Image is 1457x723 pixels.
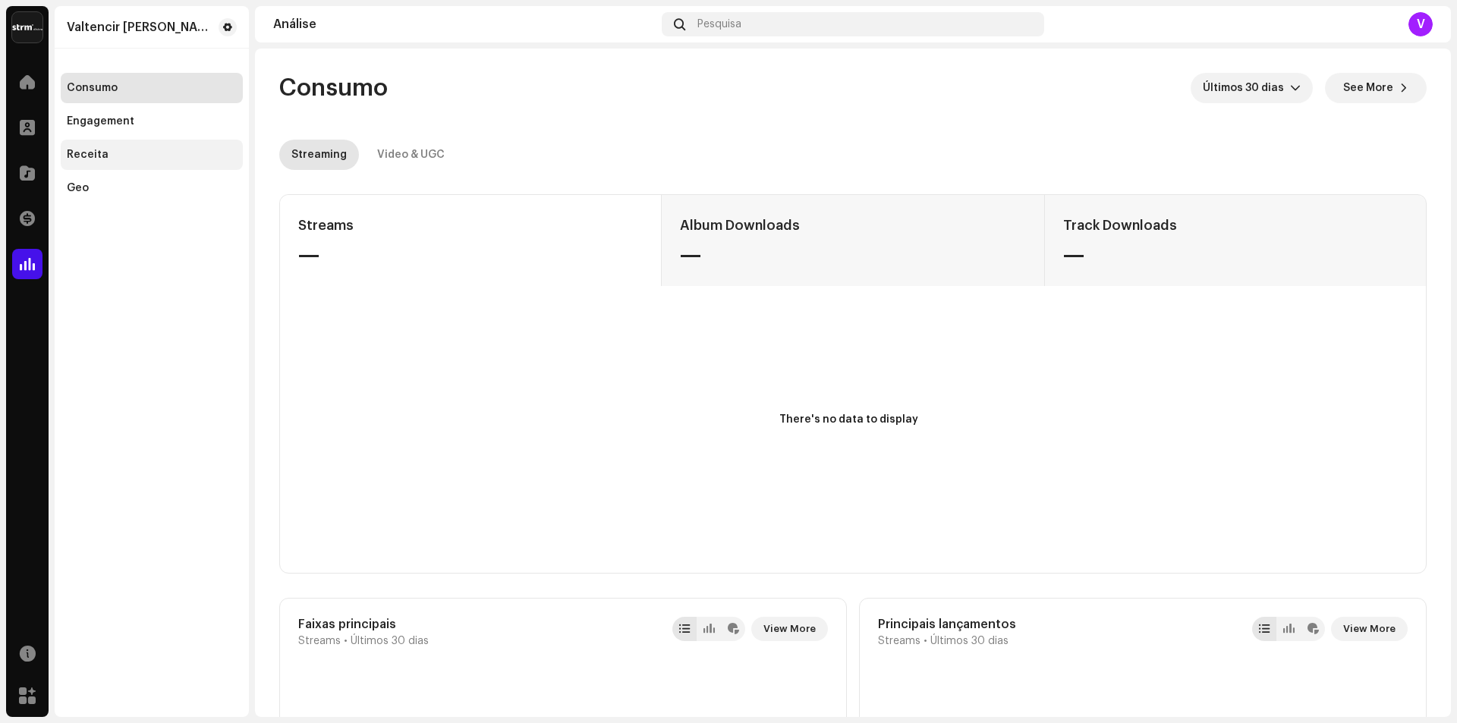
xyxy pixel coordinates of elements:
div: dropdown trigger [1290,73,1301,103]
span: Streams [878,635,920,647]
span: Consumo [279,73,388,103]
span: • [924,635,927,647]
span: • [344,635,348,647]
div: V [1408,12,1433,36]
span: Streams [298,635,341,647]
re-m-nav-item: Receita [61,140,243,170]
span: See More [1343,73,1393,103]
span: View More [1343,614,1396,644]
button: See More [1325,73,1427,103]
div: Geo [67,182,89,194]
div: Faixas principais [298,617,429,632]
span: Pesquisa [697,18,741,30]
div: Receita [67,149,109,161]
div: Video & UGC [377,140,445,170]
span: View More [763,614,816,644]
re-m-nav-item: Consumo [61,73,243,103]
div: Análise [273,18,656,30]
div: Streaming [291,140,347,170]
button: View More [751,617,828,641]
text: There's no data to display [779,414,918,425]
span: Últimos 30 dias [1203,73,1290,103]
div: Principais lançamentos [878,617,1016,632]
re-m-nav-item: Geo [61,173,243,203]
re-m-nav-item: Engagement [61,106,243,137]
span: Últimos 30 dias [930,635,1009,647]
button: View More [1331,617,1408,641]
div: Consumo [67,82,118,94]
div: Valtencir Luiz Alves [67,21,212,33]
span: Últimos 30 dias [351,635,429,647]
div: Engagement [67,115,134,127]
img: 408b884b-546b-4518-8448-1008f9c76b02 [12,12,42,42]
